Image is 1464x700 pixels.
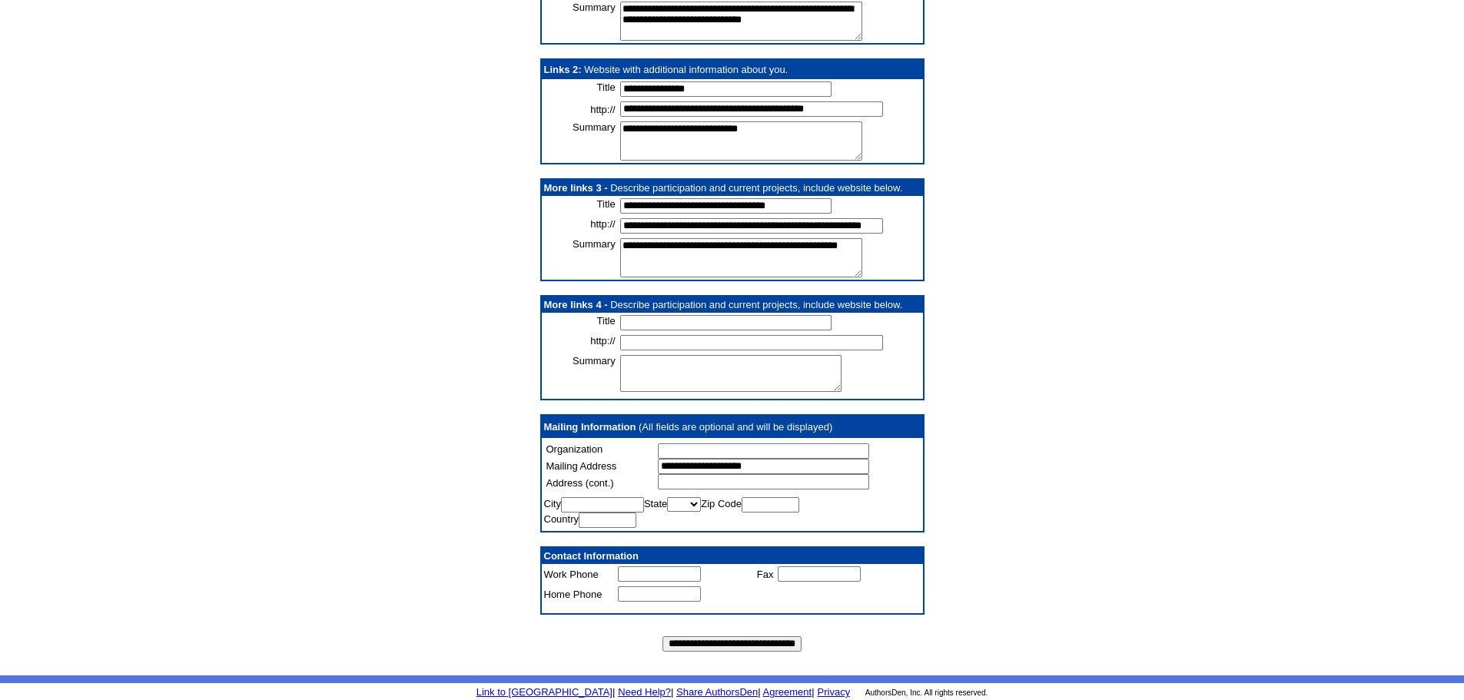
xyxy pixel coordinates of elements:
[544,550,639,562] font: Contact Information
[763,686,812,698] a: Agreement
[590,104,616,115] font: http://
[597,315,616,327] font: Title
[573,121,616,133] font: Summary
[573,238,616,250] font: Summary
[544,569,599,580] font: Work Phone
[597,81,616,93] font: Title
[573,2,616,13] font: Summary
[757,569,774,580] font: Fax
[544,498,800,525] font: City State Zip Code Country
[584,64,788,75] font: Website with additional information about you.
[818,686,851,698] a: Privacy
[610,182,902,194] font: Describe participation and current projects, include website below.
[573,355,616,367] font: Summary
[544,299,608,310] font: More links 4 -
[671,686,673,698] font: |
[544,182,608,194] b: More links 3 -
[610,299,902,310] font: Describe participation and current projects, include website below.
[761,686,815,698] font: |
[544,421,636,433] b: Mailing Information
[676,686,758,698] a: Share AuthorsDen
[758,686,760,698] font: |
[590,218,616,230] font: http://
[544,589,603,600] font: Home Phone
[865,688,988,697] font: AuthorsDen, Inc. All rights reserved.
[612,686,615,698] font: |
[590,335,616,347] font: http://
[546,443,603,455] font: Organization
[546,460,617,472] font: Mailing Address
[618,686,671,698] a: Need Help?
[597,198,616,210] font: Title
[544,64,582,75] b: Links 2:
[639,421,832,433] font: (All fields are optional and will be displayed)
[476,686,612,698] a: Link to [GEOGRAPHIC_DATA]
[546,477,614,489] font: Address (cont.)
